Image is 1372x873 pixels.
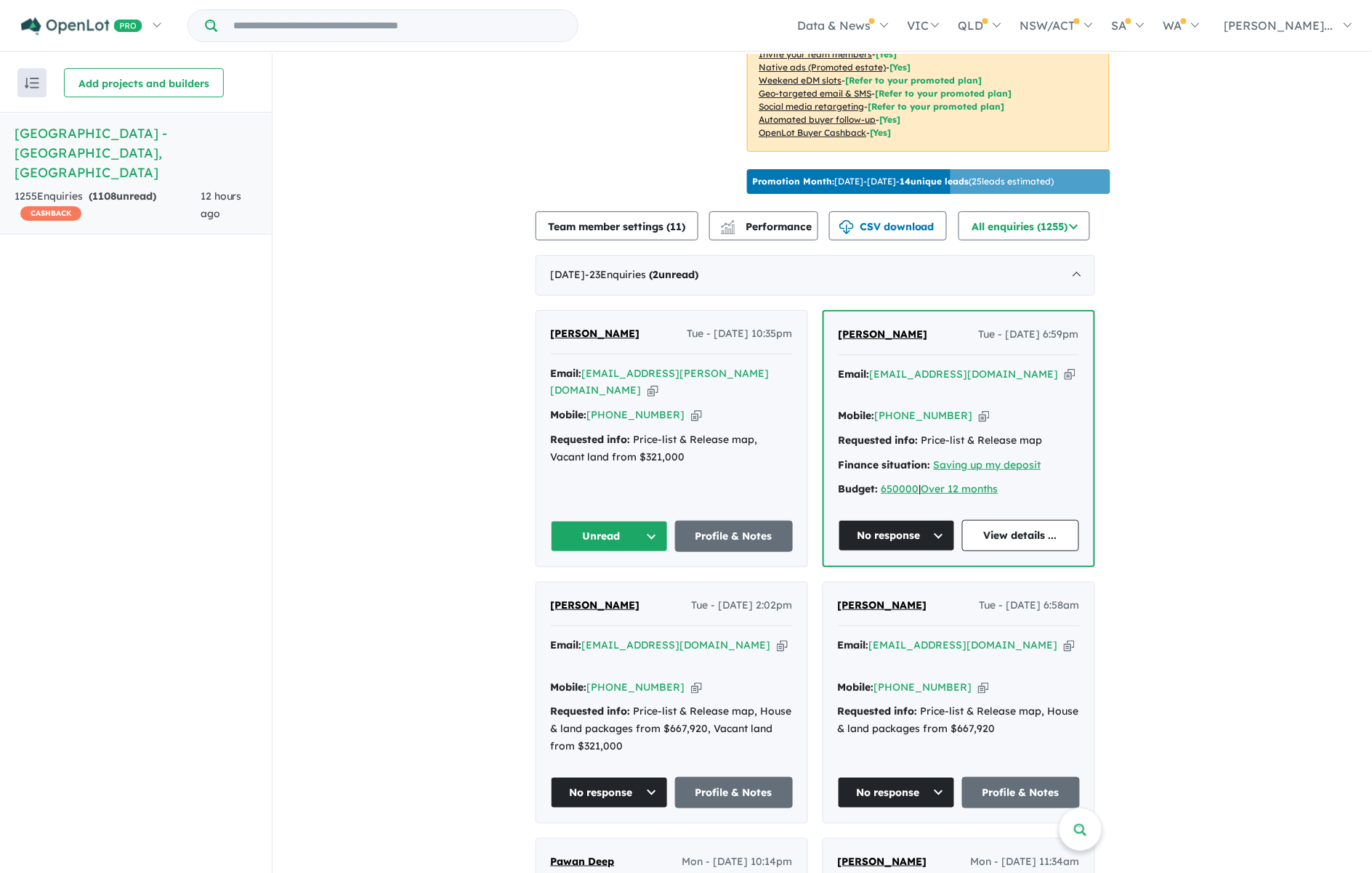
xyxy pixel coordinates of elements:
u: Native ads (Promoted estate) [759,62,887,73]
span: [Yes] [880,114,901,125]
span: 11 [670,220,682,233]
span: [PERSON_NAME] [551,598,640,612]
div: | [839,481,1079,498]
div: 1255 Enquir ies [15,188,201,223]
button: All enquiries (1255) [959,211,1090,240]
h5: [GEOGRAPHIC_DATA] - [GEOGRAPHIC_DATA] , [GEOGRAPHIC_DATA] [15,123,257,182]
button: Copy [1064,638,1075,653]
strong: Email: [551,638,582,651]
span: CASHBACK [20,206,81,221]
div: Price-list & Release map, Vacant land from $321,000 [551,431,793,466]
strong: Email: [839,368,870,381]
strong: ( unread) [89,190,156,203]
div: Price-list & Release map, House & land packages from $667,920, Vacant land from $321,000 [551,703,793,755]
span: [PERSON_NAME] [551,327,640,340]
a: [EMAIL_ADDRESS][DOMAIN_NAME] [869,638,1058,651]
span: Pawan Deep [551,855,615,868]
a: Pawan Deep [551,853,615,871]
button: Copy [647,383,658,398]
img: download icon [839,220,854,235]
span: [Refer to your promoted plan] [876,88,1012,99]
span: [PERSON_NAME] [838,598,927,612]
a: [EMAIL_ADDRESS][DOMAIN_NAME] [582,638,771,651]
u: Automated buyer follow-up [759,114,876,125]
u: Social media retargeting [759,101,865,112]
button: No response [839,520,956,551]
a: Over 12 months [921,482,998,495]
span: [Yes] [890,62,911,73]
span: Mon - [DATE] 11:34am [971,853,1080,871]
button: Team member settings (11) [536,211,698,240]
button: Copy [978,680,989,695]
strong: Finance situation: [839,458,931,471]
img: line-chart.svg [721,220,734,228]
a: [PHONE_NUMBER] [587,681,685,694]
strong: Requested info: [838,705,918,718]
button: Copy [777,638,788,653]
img: sort.svg [25,78,39,89]
span: Tue - [DATE] 10:35pm [687,325,793,343]
button: No response [551,777,669,808]
span: [Yes] [871,127,892,138]
b: Promotion Month: [753,176,835,187]
a: [EMAIL_ADDRESS][PERSON_NAME][DOMAIN_NAME] [551,367,770,397]
a: [PHONE_NUMBER] [874,681,972,694]
button: Copy [691,680,702,695]
a: [PHONE_NUMBER] [587,408,685,421]
a: [PERSON_NAME] [551,325,640,343]
a: Saving up my deposit [934,458,1041,471]
strong: Email: [551,367,582,380]
button: Add projects and builders [64,68,224,97]
strong: Mobile: [839,409,875,422]
strong: Requested info: [551,705,631,718]
button: No response [838,777,956,808]
span: [PERSON_NAME] [838,855,927,868]
span: Tue - [DATE] 6:59pm [979,326,1079,344]
a: [PERSON_NAME] [551,597,640,614]
u: Weekend eDM slots [759,75,842,86]
u: OpenLot Buyer Cashback [759,127,867,138]
a: View details ... [962,520,1079,551]
div: [DATE] [536,255,1095,296]
button: Unread [551,521,669,552]
span: Mon - [DATE] 10:14pm [682,853,793,871]
span: [Refer to your promoted plan] [868,101,1005,112]
span: 1108 [92,190,116,203]
a: 650000 [881,482,919,495]
input: Try estate name, suburb, builder or developer [220,10,575,41]
strong: Mobile: [551,408,587,421]
span: [Refer to your promoted plan] [846,75,982,86]
strong: Requested info: [551,433,631,446]
u: Invite your team members [759,49,873,60]
img: bar-chart.svg [721,224,735,234]
button: CSV download [829,211,947,240]
span: Performance [723,220,812,233]
a: [EMAIL_ADDRESS][DOMAIN_NAME] [870,368,1059,381]
span: [PERSON_NAME] [839,328,928,341]
span: - 23 Enquir ies [586,268,699,281]
div: Price-list & Release map, House & land packages from $667,920 [838,703,1080,738]
a: [PHONE_NUMBER] [875,409,973,422]
span: Tue - [DATE] 6:58am [980,597,1080,614]
span: Tue - [DATE] 2:02pm [692,597,793,614]
span: [ Yes ] [876,49,897,60]
button: Performance [709,211,818,240]
strong: Mobile: [551,681,587,694]
a: [PERSON_NAME] [838,597,927,614]
span: 2 [653,268,659,281]
strong: Mobile: [838,681,874,694]
strong: ( unread) [650,268,699,281]
button: Copy [691,407,702,423]
strong: Budget: [839,482,879,495]
button: Copy [979,408,990,423]
p: [DATE] - [DATE] - ( 25 leads estimated) [753,175,1054,188]
a: Profile & Notes [675,777,793,808]
a: [PERSON_NAME] [839,326,928,344]
span: 12 hours ago [201,190,242,220]
button: Copy [1065,367,1076,382]
a: Profile & Notes [675,521,793,552]
img: Openlot PRO Logo White [21,17,142,36]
